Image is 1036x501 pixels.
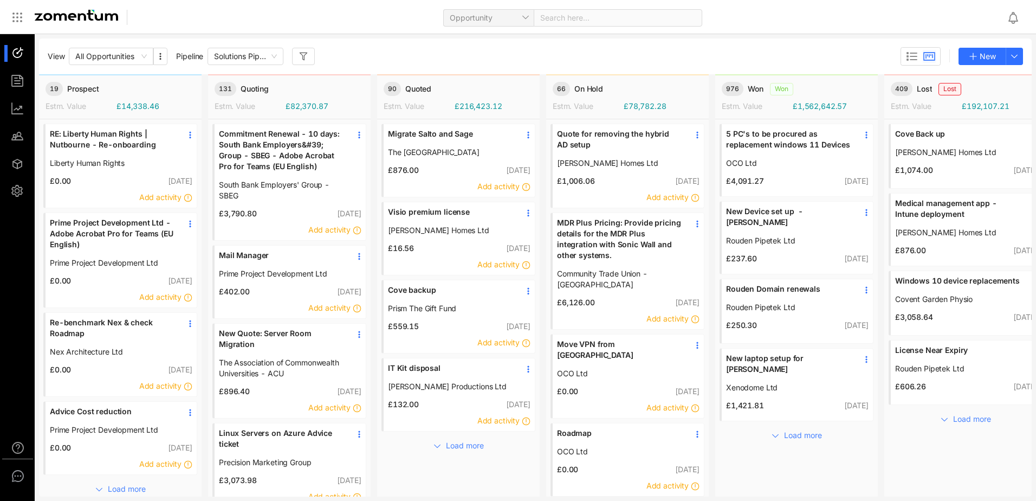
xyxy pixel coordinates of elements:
span: Add activity [477,260,520,269]
span: Medical management app - Intune deployment [895,198,1020,220]
span: Add activity [646,481,689,490]
a: Rouden Domain renewals [726,284,851,302]
span: [DATE] [168,443,192,452]
span: 90 [384,82,401,96]
a: Re-benchmark Nex & check Roadmap [50,317,174,346]
span: Prime Project Development Ltd [50,258,174,268]
a: [PERSON_NAME] Productions Ltd [388,381,513,392]
span: Estm. Value [215,101,255,111]
span: £876.00 [384,165,419,176]
span: Windows 10 device replacements [895,275,1020,286]
span: £16.56 [384,243,414,254]
span: [DATE] [337,387,361,396]
a: Precision Marketing Group [219,457,344,468]
div: Notifications [1007,5,1028,30]
span: Prospect [67,83,99,94]
span: Add activity [646,314,689,323]
span: [PERSON_NAME] Homes Ltd [388,225,513,236]
span: £402.00 [215,286,250,297]
span: 66 [553,82,570,96]
a: Prime Project Development Ltd [219,268,344,279]
span: RE: Liberty Human Rights | Nutbourne - Re-onboarding [50,129,174,150]
span: Quoted [405,83,431,94]
a: Covent Garden Physio [895,294,1020,305]
span: £82,370.87 [286,101,328,112]
a: OCO Ltd [557,446,682,457]
button: Load more [761,426,832,443]
span: Lost [917,83,932,94]
span: £132.00 [384,399,419,410]
span: £3,790.80 [215,208,257,219]
a: [PERSON_NAME] Homes Ltd [557,158,682,169]
span: Load more [108,483,146,495]
a: 5 PC's to be procured as replacement windows 11 Devices [726,129,851,158]
span: Nex Architecture Ltd [50,346,174,357]
div: Visio premium license[PERSON_NAME] Homes Ltd£16.56[DATE]Add activity [381,202,535,275]
div: Prime Project Development Ltd - Adobe Acrobat Pro for Teams (EU English)Prime Project Development... [43,213,197,308]
span: £216,423.12 [455,101,502,112]
button: Load more [930,409,1001,427]
div: Rouden Domain renewalsRouden Pipetek Ltd£250.30[DATE] [720,279,873,344]
a: Xenodome Ltd [726,382,851,393]
a: [PERSON_NAME] Homes Ltd [895,227,1020,238]
span: Add activity [477,182,520,191]
a: Rouden Pipetek Ltd [726,235,851,246]
span: [DATE] [168,176,192,185]
span: Estm. Value [722,101,762,111]
span: Mail Manager [219,250,344,261]
button: Load more [85,479,156,497]
span: 19 [46,82,63,96]
span: [DATE] [506,243,530,253]
span: Commitment Renewal - 10 days: South Bank Employers&#39; Group - SBEG - Adobe Acrobat Pro for Team... [219,129,344,172]
span: £3,073.98 [215,475,257,486]
span: IT Kit disposal [388,363,513,374]
span: Advice Cost reduction [50,406,174,417]
span: Solutions Pipeline [214,48,277,65]
span: [DATE] [506,165,530,175]
span: Add activity [477,416,520,425]
a: Cove backup [388,285,513,303]
a: New Quote: Server Room Migration [219,328,344,357]
a: Rouden Pipetek Ltd [726,302,851,313]
a: The [GEOGRAPHIC_DATA] [388,147,513,158]
span: [DATE] [506,322,530,331]
a: The Association of Commonwealth Universities - ACU [219,357,344,379]
a: South Bank Employers' Group - SBEG [219,179,344,201]
span: Add activity [139,192,182,202]
span: £192,107.21 [962,101,1009,112]
span: [DATE] [844,176,869,185]
span: Community Trade Union - [GEOGRAPHIC_DATA] [557,268,682,290]
span: Pipeline [176,51,203,62]
span: £0.00 [46,442,71,453]
span: Add activity [646,192,689,202]
span: Cove backup [388,285,513,296]
a: Mail Manager [219,250,344,268]
span: Quoting [241,83,269,94]
span: Rouden Domain renewals [726,284,851,294]
span: All Opportunities [75,48,147,65]
div: New Device set up - [PERSON_NAME]Rouden Pipetek Ltd£237.60[DATE] [720,201,873,274]
div: New Quote: Server Room MigrationThe Association of Commonwealth Universities - ACU£896.40[DATE]Ad... [212,323,366,419]
a: Rouden Pipetek Ltd [895,363,1020,374]
span: Cove Back up [895,129,1020,139]
span: £250.30 [722,320,757,331]
span: New laptop setup for [PERSON_NAME] [726,353,851,375]
span: £0.00 [46,275,71,286]
span: £78,782.28 [624,101,666,112]
span: Move VPN from [GEOGRAPHIC_DATA] [557,339,682,361]
span: [DATE] [337,476,361,485]
span: [PERSON_NAME] Homes Ltd [895,147,1020,158]
span: Estm. Value [553,101,593,111]
span: [DATE] [844,254,869,263]
a: Commitment Renewal - 10 days: South Bank Employers&#39; Group - SBEG - Adobe Acrobat Pro for Team... [219,129,344,179]
a: New laptop setup for [PERSON_NAME] [726,353,851,382]
a: IT Kit disposal [388,363,513,381]
div: Re-benchmark Nex & check RoadmapNex Architecture Ltd£0.00[DATE]Add activity [43,312,197,397]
